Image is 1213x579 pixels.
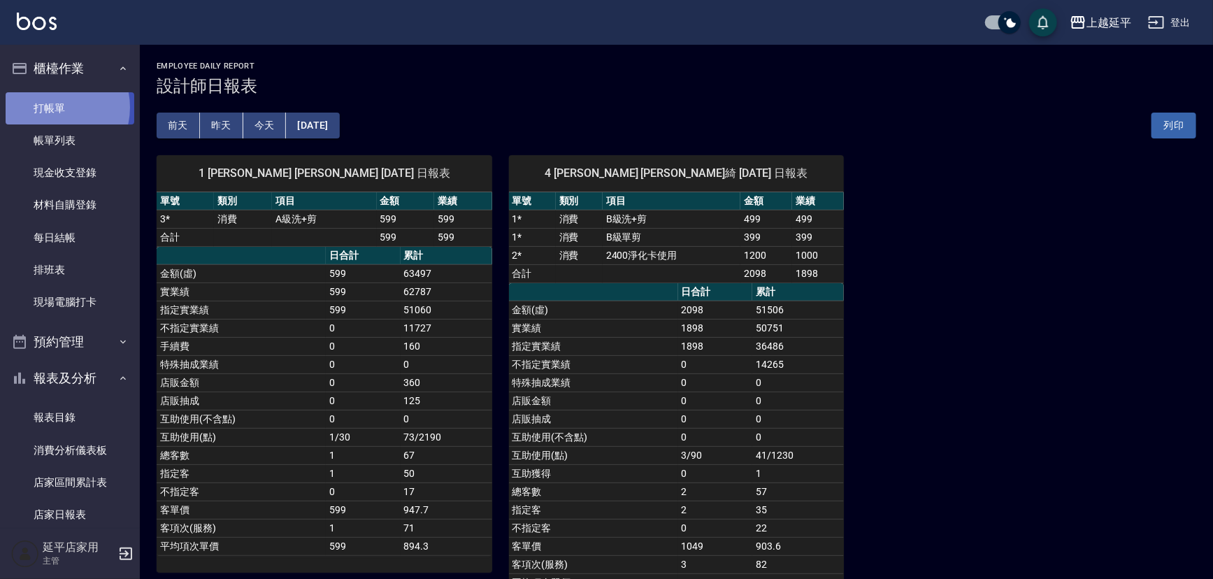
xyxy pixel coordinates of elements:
[173,166,475,180] span: 1 [PERSON_NAME] [PERSON_NAME] [DATE] 日報表
[401,464,492,482] td: 50
[678,428,753,446] td: 0
[1064,8,1137,37] button: 上越延平
[6,157,134,189] a: 現金收支登錄
[792,264,844,283] td: 1898
[1029,8,1057,36] button: save
[6,124,134,157] a: 帳單列表
[272,210,377,228] td: A級洗+剪
[157,283,326,301] td: 實業績
[509,264,556,283] td: 合計
[377,228,434,246] td: 599
[1142,10,1196,36] button: 登出
[326,464,401,482] td: 1
[326,428,401,446] td: 1/30
[509,446,678,464] td: 互助使用(點)
[157,113,200,138] button: 前天
[6,286,134,318] a: 現場電腦打卡
[526,166,828,180] span: 4 [PERSON_NAME] [PERSON_NAME]綺 [DATE] 日報表
[326,319,401,337] td: 0
[326,519,401,537] td: 1
[434,192,492,210] th: 業績
[509,501,678,519] td: 指定客
[401,410,492,428] td: 0
[326,355,401,373] td: 0
[752,537,844,555] td: 903.6
[740,228,792,246] td: 399
[401,519,492,537] td: 71
[6,466,134,499] a: 店家區間累計表
[401,247,492,265] th: 累計
[752,501,844,519] td: 35
[326,283,401,301] td: 599
[740,264,792,283] td: 2098
[509,373,678,392] td: 特殊抽成業績
[509,537,678,555] td: 客單價
[509,555,678,573] td: 客項次(服務)
[157,501,326,519] td: 客單價
[326,392,401,410] td: 0
[752,410,844,428] td: 0
[792,246,844,264] td: 1000
[509,519,678,537] td: 不指定客
[6,401,134,434] a: 報表目錄
[401,264,492,283] td: 63497
[603,210,740,228] td: B級洗+剪
[200,113,243,138] button: 昨天
[792,192,844,210] th: 業績
[556,228,603,246] td: 消費
[43,555,114,567] p: 主管
[157,247,492,556] table: a dense table
[509,428,678,446] td: 互助使用(不含點)
[157,482,326,501] td: 不指定客
[401,355,492,373] td: 0
[157,519,326,537] td: 客項次(服務)
[752,301,844,319] td: 51506
[157,464,326,482] td: 指定客
[792,210,844,228] td: 499
[434,228,492,246] td: 599
[556,246,603,264] td: 消費
[678,501,753,519] td: 2
[603,246,740,264] td: 2400淨化卡使用
[377,192,434,210] th: 金額
[556,210,603,228] td: 消費
[6,254,134,286] a: 排班表
[752,464,844,482] td: 1
[326,446,401,464] td: 1
[157,428,326,446] td: 互助使用(點)
[6,50,134,87] button: 櫃檯作業
[6,92,134,124] a: 打帳單
[752,392,844,410] td: 0
[678,337,753,355] td: 1898
[603,192,740,210] th: 項目
[509,410,678,428] td: 店販抽成
[11,540,39,568] img: Person
[214,192,271,210] th: 類別
[678,410,753,428] td: 0
[157,62,1196,71] h2: Employee Daily Report
[752,355,844,373] td: 14265
[434,210,492,228] td: 599
[401,482,492,501] td: 17
[157,446,326,464] td: 總客數
[6,434,134,466] a: 消費分析儀表板
[157,355,326,373] td: 特殊抽成業績
[326,410,401,428] td: 0
[752,519,844,537] td: 22
[326,501,401,519] td: 599
[377,210,434,228] td: 599
[401,392,492,410] td: 125
[17,13,57,30] img: Logo
[752,555,844,573] td: 82
[157,410,326,428] td: 互助使用(不含點)
[752,319,844,337] td: 50751
[6,360,134,396] button: 報表及分析
[157,192,492,247] table: a dense table
[157,319,326,337] td: 不指定實業績
[678,537,753,555] td: 1049
[1086,14,1131,31] div: 上越延平
[401,373,492,392] td: 360
[752,446,844,464] td: 41/1230
[1151,113,1196,138] button: 列印
[556,192,603,210] th: 類別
